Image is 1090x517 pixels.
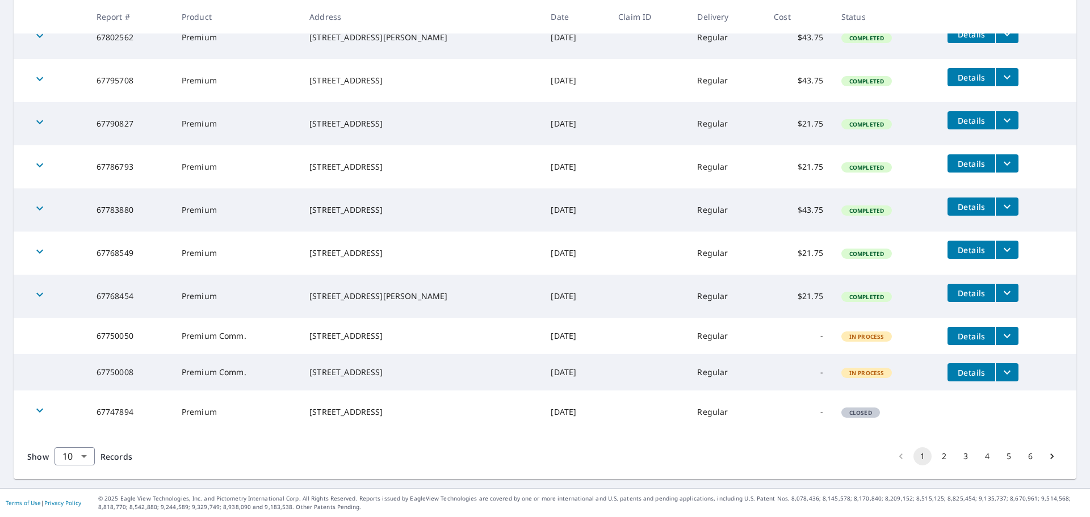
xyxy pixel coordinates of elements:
[309,75,533,86] div: [STREET_ADDRESS]
[948,154,995,173] button: detailsBtn-67786793
[173,16,300,59] td: Premium
[957,447,975,465] button: Go to page 3
[27,451,49,462] span: Show
[842,34,891,42] span: Completed
[688,16,765,59] td: Regular
[765,354,832,390] td: -
[913,447,932,465] button: page 1
[948,197,995,216] button: detailsBtn-67783880
[765,188,832,232] td: $43.75
[309,247,533,259] div: [STREET_ADDRESS]
[954,245,988,255] span: Details
[765,145,832,188] td: $21.75
[542,59,609,102] td: [DATE]
[173,354,300,390] td: Premium Comm.
[173,390,300,434] td: Premium
[954,115,988,126] span: Details
[542,232,609,275] td: [DATE]
[173,318,300,354] td: Premium Comm.
[100,451,132,462] span: Records
[948,25,995,43] button: detailsBtn-67802562
[98,494,1084,511] p: © 2025 Eagle View Technologies, Inc. and Pictometry International Corp. All Rights Reserved. Repo...
[765,318,832,354] td: -
[688,354,765,390] td: Regular
[309,330,533,342] div: [STREET_ADDRESS]
[995,327,1018,345] button: filesDropdownBtn-67750050
[688,232,765,275] td: Regular
[688,275,765,318] td: Regular
[842,207,891,215] span: Completed
[309,204,533,216] div: [STREET_ADDRESS]
[688,59,765,102] td: Regular
[309,367,533,378] div: [STREET_ADDRESS]
[54,447,95,465] div: Show 10 records
[1000,447,1018,465] button: Go to page 5
[87,59,173,102] td: 67795708
[954,288,988,299] span: Details
[309,291,533,302] div: [STREET_ADDRESS][PERSON_NAME]
[6,499,41,507] a: Terms of Use
[765,59,832,102] td: $43.75
[542,354,609,390] td: [DATE]
[842,293,891,301] span: Completed
[87,390,173,434] td: 67747894
[765,16,832,59] td: $43.75
[954,158,988,169] span: Details
[995,111,1018,129] button: filesDropdownBtn-67790827
[87,275,173,318] td: 67768454
[842,369,891,377] span: In Process
[87,318,173,354] td: 67750050
[995,25,1018,43] button: filesDropdownBtn-67802562
[173,59,300,102] td: Premium
[54,440,95,472] div: 10
[87,145,173,188] td: 67786793
[995,197,1018,216] button: filesDropdownBtn-67783880
[995,68,1018,86] button: filesDropdownBtn-67795708
[309,32,533,43] div: [STREET_ADDRESS][PERSON_NAME]
[935,447,953,465] button: Go to page 2
[542,318,609,354] td: [DATE]
[948,111,995,129] button: detailsBtn-67790827
[954,331,988,342] span: Details
[1043,447,1061,465] button: Go to next page
[309,161,533,173] div: [STREET_ADDRESS]
[765,102,832,145] td: $21.75
[954,201,988,212] span: Details
[87,16,173,59] td: 67802562
[954,29,988,40] span: Details
[542,102,609,145] td: [DATE]
[542,145,609,188] td: [DATE]
[765,275,832,318] td: $21.75
[954,367,988,378] span: Details
[87,232,173,275] td: 67768549
[87,102,173,145] td: 67790827
[995,363,1018,381] button: filesDropdownBtn-67750008
[1021,447,1039,465] button: Go to page 6
[842,120,891,128] span: Completed
[542,275,609,318] td: [DATE]
[948,327,995,345] button: detailsBtn-67750050
[688,318,765,354] td: Regular
[995,154,1018,173] button: filesDropdownBtn-67786793
[954,72,988,83] span: Details
[978,447,996,465] button: Go to page 4
[765,390,832,434] td: -
[842,250,891,258] span: Completed
[842,409,879,417] span: Closed
[688,390,765,434] td: Regular
[890,447,1063,465] nav: pagination navigation
[44,499,81,507] a: Privacy Policy
[542,390,609,434] td: [DATE]
[173,188,300,232] td: Premium
[842,333,891,341] span: In Process
[995,284,1018,302] button: filesDropdownBtn-67768454
[87,188,173,232] td: 67783880
[948,241,995,259] button: detailsBtn-67768549
[688,145,765,188] td: Regular
[842,77,891,85] span: Completed
[948,68,995,86] button: detailsBtn-67795708
[688,188,765,232] td: Regular
[948,363,995,381] button: detailsBtn-67750008
[948,284,995,302] button: detailsBtn-67768454
[995,241,1018,259] button: filesDropdownBtn-67768549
